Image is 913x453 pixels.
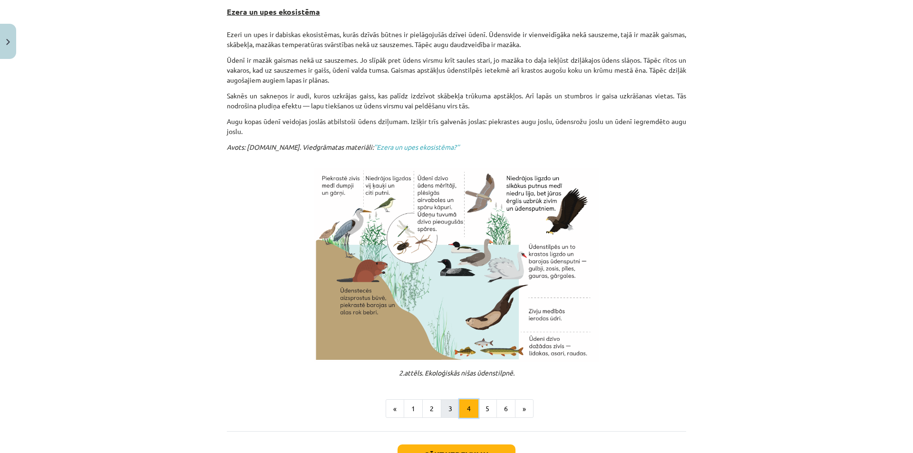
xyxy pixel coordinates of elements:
p: Saknēs un sakneņos ir audi, kuros uzkrājas gaiss, kas palīdz izdzīvot skābekļa trūkuma apstākļos.... [227,91,686,111]
p: Ezeri un upes ir dabiskas ekosistēmas, kurās dzīvās būtnes ir pielāgojušās dzīvei ūdenī. Ūdensvid... [227,29,686,49]
button: 6 [496,399,515,418]
p: Augu kopas ūdenī veidojas joslās atbilstoši ūdens dziļumam. Izšķir trīs galvenās joslas: piekrast... [227,116,686,136]
button: 2 [422,399,441,418]
em: Avots: [DOMAIN_NAME]. Viedgrāmatas materiāli: [227,143,459,151]
b: Ezera un upes ekosistēma [227,7,320,17]
img: icon-close-lesson-0947bae3869378f0d4975bcd49f059093ad1ed9edebbc8119c70593378902aed.svg [6,39,10,45]
button: 1 [404,399,423,418]
p: Ūdenī ir mazāk gaismas nekā uz sauszemes. Jo slīpāk pret ūdens virsmu krīt saules stari, jo mazāk... [227,55,686,85]
button: 4 [459,399,478,418]
button: 5 [478,399,497,418]
a: ’’Ezera un upes ekosistēma?’’ [374,143,459,151]
button: 3 [441,399,460,418]
nav: Page navigation example [227,399,686,418]
button: » [515,399,534,418]
em: 2.attēls. Ekoloģiskās nišas ūdenstilpnē. [399,368,515,377]
button: « [386,399,404,418]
